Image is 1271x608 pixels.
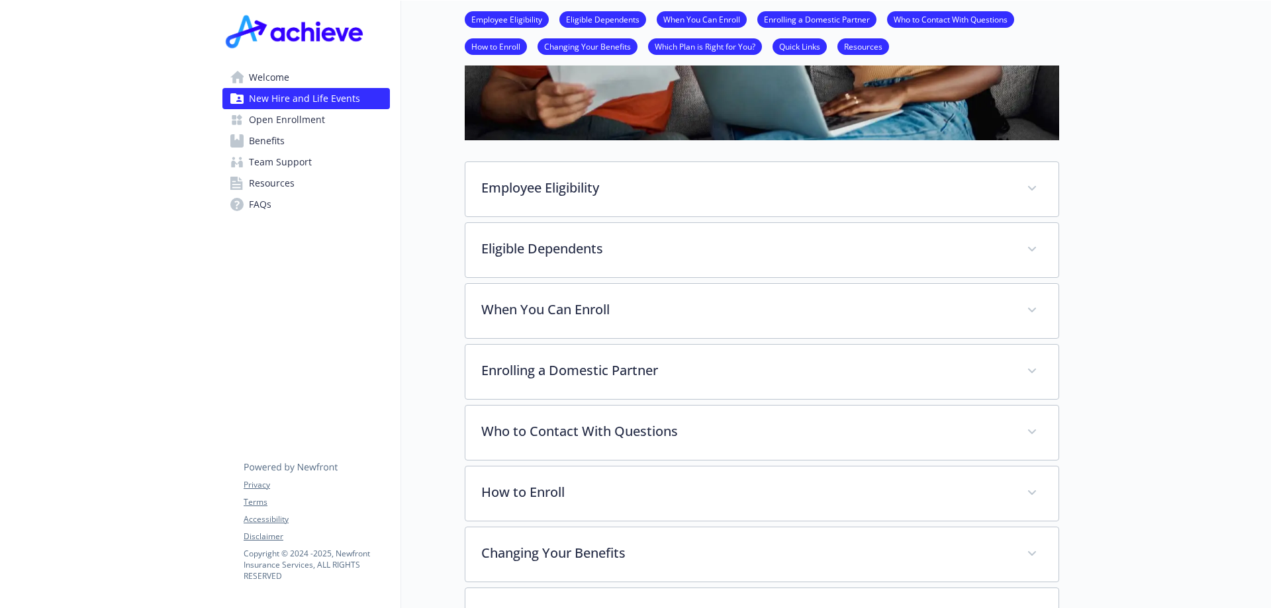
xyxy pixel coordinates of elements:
a: Who to Contact With Questions [887,13,1014,25]
p: Employee Eligibility [481,178,1011,198]
a: Terms [244,496,389,508]
a: Employee Eligibility [465,13,549,25]
div: Who to Contact With Questions [465,406,1059,460]
a: Team Support [222,152,390,173]
p: How to Enroll [481,482,1011,502]
a: Enrolling a Domestic Partner [757,13,876,25]
p: Eligible Dependents [481,239,1011,259]
a: Eligible Dependents [559,13,646,25]
div: Enrolling a Domestic Partner [465,345,1059,399]
a: Accessibility [244,513,389,525]
p: Enrolling a Domestic Partner [481,361,1011,380]
span: FAQs [249,194,271,215]
a: Resources [837,40,889,52]
div: When You Can Enroll [465,284,1059,338]
a: Resources [222,173,390,194]
span: Welcome [249,67,289,88]
a: Disclaimer [244,531,389,543]
a: Privacy [244,479,389,491]
p: Copyright © 2024 - 2025 , Newfront Insurance Services, ALL RIGHTS RESERVED [244,548,389,582]
div: Employee Eligibility [465,162,1059,216]
span: Benefits [249,130,285,152]
a: New Hire and Life Events [222,88,390,109]
p: Changing Your Benefits [481,543,1011,563]
a: FAQs [222,194,390,215]
div: Eligible Dependents [465,223,1059,277]
a: How to Enroll [465,40,527,52]
a: Which Plan is Right for You? [648,40,762,52]
a: Benefits [222,130,390,152]
a: When You Can Enroll [657,13,747,25]
p: When You Can Enroll [481,300,1011,320]
span: Open Enrollment [249,109,325,130]
p: Who to Contact With Questions [481,421,1011,441]
a: Quick Links [773,40,827,52]
div: How to Enroll [465,466,1059,521]
span: Resources [249,173,295,194]
div: Changing Your Benefits [465,527,1059,582]
a: Open Enrollment [222,109,390,130]
span: Team Support [249,152,312,173]
span: New Hire and Life Events [249,88,360,109]
a: Changing Your Benefits [538,40,637,52]
a: Welcome [222,67,390,88]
